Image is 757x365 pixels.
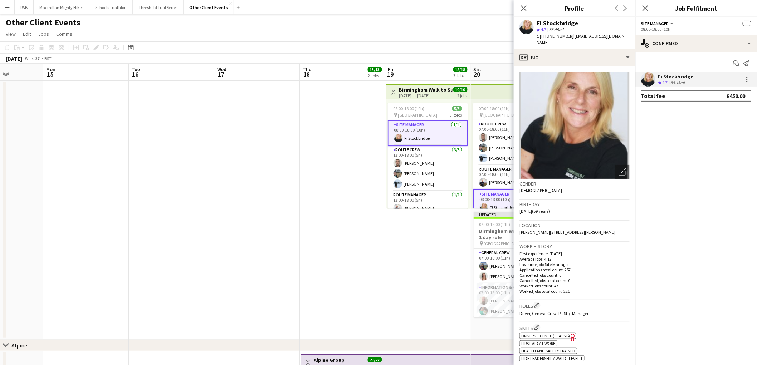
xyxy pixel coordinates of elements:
span: [GEOGRAPHIC_DATA] [484,112,523,118]
span: t. [PHONE_NUMBER] [537,33,574,39]
app-card-role: Site Manager1/108:00-18:00 (10h)Fi Stockbridge [388,120,468,146]
span: Thu [303,66,312,73]
span: 16 [131,70,140,78]
div: 88.45mi [669,80,687,86]
p: Worked jobs total count: 221 [519,288,630,294]
div: Updated [474,212,554,217]
button: Site Manager [641,21,675,26]
p: Cancelled jobs count: 0 [519,272,630,278]
app-job-card: 07:00-18:00 (11h)5/5 [GEOGRAPHIC_DATA]3 RolesRoute Crew3/307:00-18:00 (11h)[PERSON_NAME][PERSON_N... [473,103,553,209]
span: Jobs [38,31,49,37]
a: Edit [20,29,34,39]
span: Ride Leadership Award - Level 1 [521,356,583,361]
span: | [EMAIL_ADDRESS][DOMAIN_NAME] [537,33,627,45]
app-card-role: General Crew2/207:00-18:00 (11h)[PERSON_NAME][PERSON_NAME] (Page) [474,249,554,283]
h3: Birmingham Walk to Support 1 day role [474,228,554,241]
h1: Other Client Events [6,17,80,28]
button: Other Client Events [184,0,234,14]
span: Drivers Licence (Class B) [521,333,570,339]
app-job-card: 08:00-18:00 (10h)5/5 [GEOGRAPHIC_DATA]3 RolesSite Manager1/108:00-18:00 (10h)Fi StockbridgeRoute ... [388,103,468,209]
app-card-role: Route Manager1/107:00-18:00 (11h)[PERSON_NAME] [473,165,553,189]
span: 88.45mi [548,27,565,32]
span: First Aid at Work [521,341,556,346]
span: 5/5 [452,106,462,111]
div: Alpine [11,342,27,349]
div: 2 jobs [458,92,468,98]
span: Comms [56,31,72,37]
span: 07:00-18:00 (11h) [479,106,510,111]
h3: Birmingham Walk to Support 2 day role [399,87,453,93]
app-card-role: Route Crew3/307:00-18:00 (11h)[PERSON_NAME][PERSON_NAME][PERSON_NAME] [473,120,553,165]
span: 20 [473,70,482,78]
button: Schools Triathlon [89,0,133,14]
a: Comms [53,29,75,39]
p: Cancelled jobs total count: 0 [519,278,630,283]
span: View [6,31,16,37]
h3: Work history [519,243,630,250]
span: Mon [46,66,55,73]
span: [DATE] (59 years) [519,208,550,214]
div: Total fee [641,92,665,99]
div: 2 Jobs [368,73,382,78]
span: Tue [132,66,140,73]
span: 4.7 [541,27,546,32]
p: Average jobs: 4.17 [519,256,630,262]
span: Fri [388,66,394,73]
h3: Alpine Group [314,357,345,363]
p: Worked jobs count: 47 [519,283,630,288]
p: First experience: [DATE] [519,251,630,256]
app-card-role: Route Crew3/313:00-18:00 (5h)[PERSON_NAME][PERSON_NAME][PERSON_NAME] [388,146,468,191]
div: 3 Jobs [454,73,467,78]
span: 13/13 [368,67,382,72]
div: Fi Stockbridge [658,73,694,80]
span: [GEOGRAPHIC_DATA] [398,112,438,118]
h3: Job Fulfilment [635,4,757,13]
div: Open photos pop-in [615,165,630,179]
h3: Birthday [519,201,630,208]
p: Applications total count: 257 [519,267,630,272]
span: 3 Roles [450,112,462,118]
span: 18 [302,70,312,78]
div: Confirmed [635,35,757,52]
span: [GEOGRAPHIC_DATA] [484,241,523,246]
app-card-role: Route Manager1/113:00-18:00 (5h)[PERSON_NAME] [388,191,468,215]
img: Crew avatar or photo [519,72,630,179]
span: 15 [45,70,55,78]
h3: Profile [514,4,635,13]
div: 08:00-18:00 (10h) [641,26,751,32]
span: 10/10 [453,87,468,92]
span: [PERSON_NAME][STREET_ADDRESS][PERSON_NAME] [519,230,616,235]
div: [DATE] → [DATE] [399,93,453,98]
span: 17 [216,70,226,78]
button: Macmillan Mighty Hikes [34,0,89,14]
button: Threshold Trail Series [133,0,184,14]
a: View [3,29,19,39]
span: 4.7 [663,80,668,85]
span: [DEMOGRAPHIC_DATA] [519,188,562,193]
span: 19 [387,70,394,78]
span: Sat [474,66,482,73]
span: Wed [217,66,226,73]
span: Site Manager [641,21,669,26]
span: -- [743,21,751,26]
h3: Location [519,222,630,228]
a: Jobs [35,29,52,39]
div: Bio [514,49,635,66]
span: 08:00-18:00 (10h) [394,106,425,111]
span: 07:00-18:00 (11h) [479,222,511,227]
app-card-role: Site Manager1/108:00-18:00 (10h)Fi Stockbridge [473,189,553,215]
div: [DATE] [6,55,22,62]
span: Edit [23,31,31,37]
app-job-card: Updated07:00-18:00 (11h)5/5Birmingham Walk to Support 1 day role [GEOGRAPHIC_DATA]2 RolesGeneral ... [474,212,554,317]
span: 27/27 [368,357,382,362]
div: BST [44,56,52,61]
app-card-role: Information & registration crew3/307:00-18:00 (11h)[PERSON_NAME][PERSON_NAME] [474,283,554,329]
span: 18/18 [453,67,468,72]
h3: Skills [519,324,630,331]
div: Fi Stockbridge [537,20,578,26]
span: Health and Safety Trained [521,348,576,354]
h3: Gender [519,181,630,187]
